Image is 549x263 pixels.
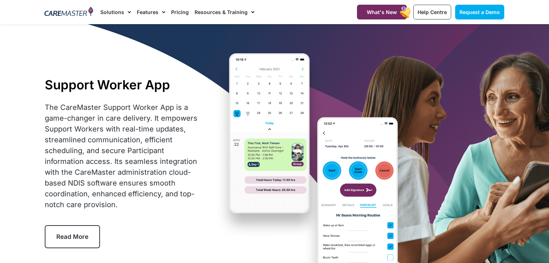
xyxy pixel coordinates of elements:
[418,9,447,15] span: Help Centre
[357,5,407,19] a: What's New
[45,102,201,210] div: The CareMaster Support Worker App is a game-changer in care delivery. It empowers Support Workers...
[44,7,93,18] img: CareMaster Logo
[56,233,88,240] span: Read More
[413,5,451,19] a: Help Centre
[45,225,100,248] a: Read More
[459,9,500,15] span: Request a Demo
[45,77,201,92] h1: Support Worker App
[455,5,504,19] a: Request a Demo
[367,9,397,15] span: What's New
